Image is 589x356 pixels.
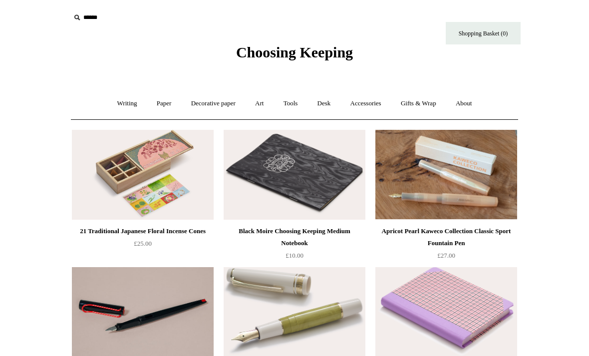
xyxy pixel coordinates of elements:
a: Accessories [341,90,390,117]
a: Desk [308,90,340,117]
a: About [447,90,481,117]
a: Choosing Keeping [236,52,353,59]
a: Black Moire Choosing Keeping Medium Notebook £10.00 [224,225,365,266]
a: Art [246,90,273,117]
a: 21 Traditional Japanese Floral Incense Cones 21 Traditional Japanese Floral Incense Cones [72,130,214,220]
span: £25.00 [134,240,152,247]
div: 21 Traditional Japanese Floral Incense Cones [74,225,211,237]
a: Decorative paper [182,90,245,117]
div: Apricot Pearl Kaweco Collection Classic Sport Fountain Pen [378,225,515,249]
a: Paper [148,90,181,117]
div: Black Moire Choosing Keeping Medium Notebook [226,225,363,249]
a: Apricot Pearl Kaweco Collection Classic Sport Fountain Pen Apricot Pearl Kaweco Collection Classi... [375,130,517,220]
a: Shopping Basket (0) [446,22,521,44]
img: Apricot Pearl Kaweco Collection Classic Sport Fountain Pen [375,130,517,220]
span: £27.00 [437,252,455,259]
a: Apricot Pearl Kaweco Collection Classic Sport Fountain Pen £27.00 [375,225,517,266]
a: 21 Traditional Japanese Floral Incense Cones £25.00 [72,225,214,266]
img: Black Moire Choosing Keeping Medium Notebook [224,130,365,220]
a: Gifts & Wrap [392,90,445,117]
span: Choosing Keeping [236,44,353,60]
img: 21 Traditional Japanese Floral Incense Cones [72,130,214,220]
span: £10.00 [286,252,303,259]
a: Writing [108,90,146,117]
a: Tools [275,90,307,117]
a: Black Moire Choosing Keeping Medium Notebook Black Moire Choosing Keeping Medium Notebook [224,130,365,220]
